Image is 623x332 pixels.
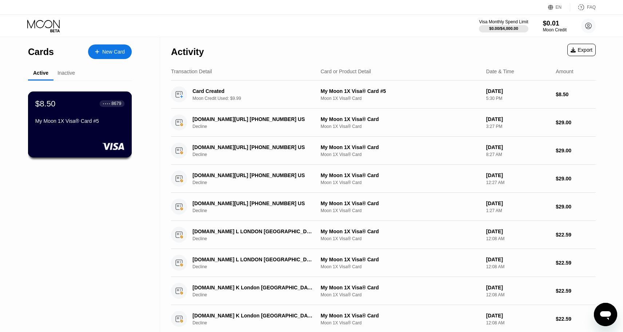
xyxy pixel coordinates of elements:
div: Active [33,70,48,76]
div: 3:27 PM [486,124,550,129]
div: Decline [193,236,322,241]
div: Decline [193,320,322,325]
div: [DOMAIN_NAME][URL] [PHONE_NUMBER] US [193,200,313,206]
div: New Card [88,44,132,59]
div: [DATE] [486,229,550,234]
div: $22.59 [556,260,596,266]
div: $22.59 [556,232,596,238]
div: [DOMAIN_NAME] K London [GEOGRAPHIC_DATA]DeclineMy Moon 1X Visa® CardMoon 1X Visa® Card[DATE]12:08... [171,277,596,305]
div: Decline [193,124,322,129]
div: FAQ [587,5,596,10]
div: [DATE] [486,313,550,319]
div: [DATE] [486,116,550,122]
div: [DOMAIN_NAME][URL] [PHONE_NUMBER] US [193,144,313,150]
div: [DOMAIN_NAME] K London [GEOGRAPHIC_DATA] [193,285,313,290]
div: 12:08 AM [486,292,550,297]
div: [DOMAIN_NAME][URL] [PHONE_NUMBER] USDeclineMy Moon 1X Visa® CardMoon 1X Visa® Card[DATE]12:27 AM$... [171,165,596,193]
div: Decline [193,152,322,157]
div: FAQ [570,4,596,11]
div: Moon 1X Visa® Card [321,236,480,241]
div: Transaction Detail [171,69,212,74]
div: [DOMAIN_NAME] L LONDON [GEOGRAPHIC_DATA]DeclineMy Moon 1X Visa® CardMoon 1X Visa® Card[DATE]12:08... [171,249,596,277]
div: $8.50● ● ● ●8679My Moon 1X Visa® Card #5 [28,92,131,157]
div: $0.01Moon Credit [543,20,567,32]
div: 12:08 AM [486,236,550,241]
div: Decline [193,264,322,269]
div: My Moon 1X Visa® Card [321,257,480,262]
div: My Moon 1X Visa® Card [321,285,480,290]
div: $22.59 [556,316,596,322]
div: Cards [28,47,54,57]
div: Moon 1X Visa® Card [321,180,480,185]
div: $0.00 / $4,000.00 [489,26,518,31]
div: 5:30 PM [486,96,550,101]
div: Visa Monthly Spend Limit [479,19,528,24]
div: Visa Monthly Spend Limit$0.00/$4,000.00 [479,19,528,32]
div: Date & Time [486,69,514,74]
div: Moon 1X Visa® Card [321,96,480,101]
div: 12:08 AM [486,320,550,325]
div: Moon Credit Used: $9.99 [193,96,322,101]
div: $8.50 [35,99,56,108]
div: $29.00 [556,120,596,125]
div: $29.00 [556,148,596,153]
div: [DATE] [486,172,550,178]
div: My Moon 1X Visa® Card #5 [35,118,124,124]
div: [DATE] [486,144,550,150]
div: [DOMAIN_NAME] L LONDON [GEOGRAPHIC_DATA]DeclineMy Moon 1X Visa® CardMoon 1X Visa® Card[DATE]12:08... [171,221,596,249]
div: [DOMAIN_NAME][URL] [PHONE_NUMBER] USDeclineMy Moon 1X Visa® CardMoon 1X Visa® Card[DATE]8:27 AM$2... [171,137,596,165]
div: My Moon 1X Visa® Card [321,144,480,150]
div: [DOMAIN_NAME][URL] [PHONE_NUMBER] US [193,116,313,122]
div: Card CreatedMoon Credit Used: $9.99My Moon 1X Visa® Card #5Moon 1X Visa® Card[DATE]5:30 PM$8.50 [171,81,596,109]
div: Moon 1X Visa® Card [321,320,480,325]
div: Amount [556,69,573,74]
div: [DOMAIN_NAME][URL] [PHONE_NUMBER] USDeclineMy Moon 1X Visa® CardMoon 1X Visa® Card[DATE]3:27 PM$2... [171,109,596,137]
div: Moon 1X Visa® Card [321,264,480,269]
div: [DOMAIN_NAME] L LONDON [GEOGRAPHIC_DATA] [193,229,313,234]
div: Decline [193,292,322,297]
div: [DOMAIN_NAME][URL] [PHONE_NUMBER] USDeclineMy Moon 1X Visa® CardMoon 1X Visa® Card[DATE]1:27 AM$2... [171,193,596,221]
div: [DATE] [486,88,550,94]
div: [DATE] [486,285,550,290]
div: Inactive [57,70,75,76]
div: My Moon 1X Visa® Card [321,116,480,122]
div: 12:27 AM [486,180,550,185]
div: Moon 1X Visa® Card [321,292,480,297]
div: Decline [193,180,322,185]
div: Card or Product Detail [321,69,371,74]
div: New Card [102,49,125,55]
div: Export [571,47,592,53]
iframe: Button to launch messaging window [594,303,617,326]
div: 8:27 AM [486,152,550,157]
div: [DOMAIN_NAME] K London [GEOGRAPHIC_DATA] [193,313,313,319]
div: [DOMAIN_NAME][URL] [PHONE_NUMBER] US [193,172,313,178]
div: My Moon 1X Visa® Card #5 [321,88,480,94]
div: My Moon 1X Visa® Card [321,313,480,319]
div: [DATE] [486,257,550,262]
div: 1:27 AM [486,208,550,213]
div: My Moon 1X Visa® Card [321,200,480,206]
div: EN [556,5,562,10]
div: Moon 1X Visa® Card [321,208,480,213]
div: $29.00 [556,176,596,181]
div: Card Created [193,88,313,94]
div: 8679 [111,101,121,106]
div: Moon Credit [543,27,567,32]
div: Export [567,44,596,56]
div: $0.01 [543,20,567,27]
div: My Moon 1X Visa® Card [321,172,480,178]
div: $22.59 [556,288,596,294]
div: My Moon 1X Visa® Card [321,229,480,234]
div: Moon 1X Visa® Card [321,152,480,157]
div: EN [548,4,570,11]
div: Decline [193,208,322,213]
div: ● ● ● ● [103,102,110,105]
div: 12:08 AM [486,264,550,269]
div: [DOMAIN_NAME] L LONDON [GEOGRAPHIC_DATA] [193,257,313,262]
div: Activity [171,47,204,57]
div: Moon 1X Visa® Card [321,124,480,129]
div: $29.00 [556,204,596,210]
div: $8.50 [556,91,596,97]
